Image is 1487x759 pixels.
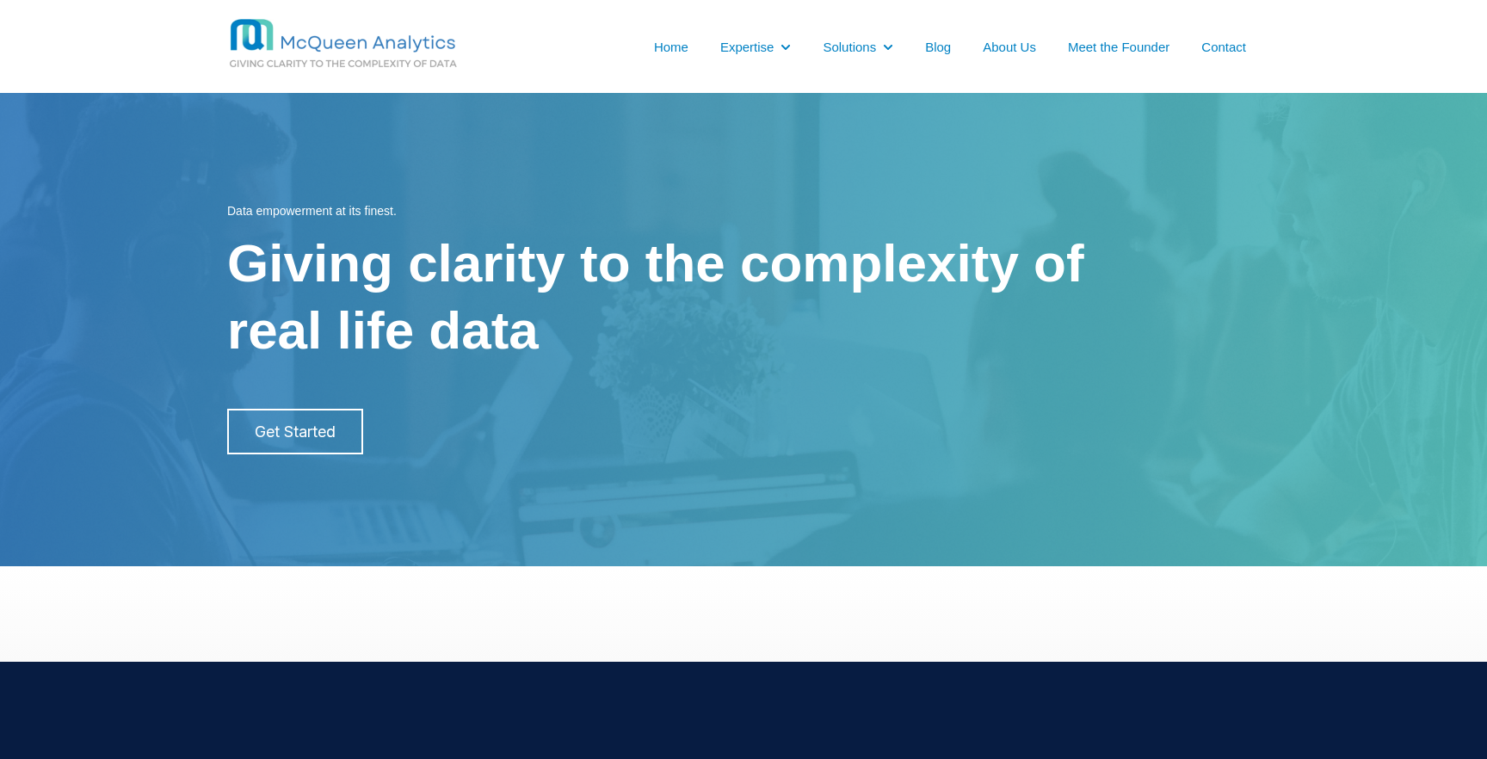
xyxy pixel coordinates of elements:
[654,38,688,56] a: Home
[227,17,528,71] img: MCQ BG 1
[227,204,397,218] span: Data empowerment at its finest.
[823,38,876,56] a: Solutions
[983,38,1036,56] a: About Us
[925,38,951,56] a: Blog
[720,38,774,56] a: Expertise
[227,409,363,454] a: Get Started
[1068,38,1169,56] a: Meet the Founder
[227,300,539,360] span: real life data
[227,233,1084,293] span: Giving clarity to the complexity of
[571,37,1260,56] nav: Desktop navigation
[1201,38,1246,56] a: Contact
